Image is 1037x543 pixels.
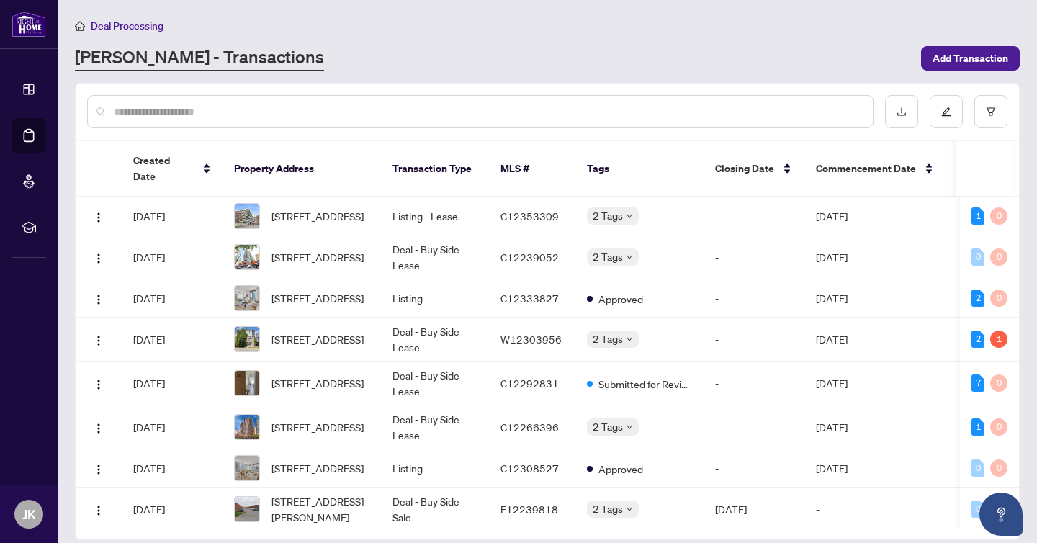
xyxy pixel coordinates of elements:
div: 0 [990,459,1007,477]
td: Deal - Buy Side Sale [381,488,489,531]
div: 1 [971,418,984,436]
img: thumbnail-img [235,456,259,480]
th: Created Date [122,141,223,197]
button: Logo [87,457,110,480]
span: down [626,212,633,220]
td: [DATE] [804,405,948,449]
span: [STREET_ADDRESS] [271,208,364,224]
td: [DATE] [704,488,804,531]
img: Logo [93,505,104,516]
span: [DATE] [133,251,165,264]
img: Logo [93,423,104,434]
td: [DATE] [804,197,948,235]
td: - [704,235,804,279]
span: JK [22,504,36,524]
div: 0 [990,248,1007,266]
img: thumbnail-img [235,497,259,521]
div: 0 [971,459,984,477]
button: Logo [87,328,110,351]
span: filter [986,107,996,117]
span: edit [941,107,951,117]
td: Deal - Buy Side Lease [381,235,489,279]
div: 2 [971,331,984,348]
button: Logo [87,205,110,228]
td: Listing [381,279,489,318]
span: 2 Tags [593,207,623,224]
span: C12239052 [500,251,559,264]
span: Add Transaction [933,47,1008,70]
button: Logo [87,372,110,395]
button: Add Transaction [921,46,1020,71]
img: Logo [93,335,104,346]
td: Deal - Buy Side Lease [381,362,489,405]
a: [PERSON_NAME] - Transactions [75,45,324,71]
img: thumbnail-img [235,245,259,269]
div: 1 [971,207,984,225]
span: down [626,506,633,513]
div: 0 [990,374,1007,392]
img: thumbnail-img [235,204,259,228]
span: C12333827 [500,292,559,305]
span: [STREET_ADDRESS] [271,419,364,435]
img: Logo [93,294,104,305]
span: W12303956 [500,333,562,346]
span: 2 Tags [593,248,623,265]
span: [STREET_ADDRESS] [271,375,364,391]
img: thumbnail-img [235,371,259,395]
span: [DATE] [133,462,165,475]
button: Open asap [979,493,1023,536]
button: Logo [87,416,110,439]
span: [STREET_ADDRESS][PERSON_NAME] [271,493,369,525]
td: [DATE] [804,318,948,362]
th: Property Address [223,141,381,197]
span: C12292831 [500,377,559,390]
span: down [626,423,633,431]
button: Logo [87,246,110,269]
span: 2 Tags [593,501,623,517]
img: Logo [93,464,104,475]
span: C12353309 [500,210,559,223]
button: edit [930,95,963,128]
img: thumbnail-img [235,415,259,439]
span: Deal Processing [91,19,163,32]
td: Deal - Buy Side Lease [381,318,489,362]
button: Logo [87,498,110,521]
span: C12266396 [500,421,559,434]
th: Closing Date [704,141,804,197]
img: Logo [93,253,104,264]
div: 7 [971,374,984,392]
span: home [75,21,85,31]
span: [STREET_ADDRESS] [271,290,364,306]
td: - [704,362,804,405]
td: - [704,318,804,362]
div: 0 [971,501,984,518]
span: 2 Tags [593,331,623,347]
td: [DATE] [804,235,948,279]
div: 0 [971,248,984,266]
img: logo [12,11,46,37]
span: [STREET_ADDRESS] [271,331,364,347]
td: Deal - Buy Side Lease [381,405,489,449]
span: [STREET_ADDRESS] [271,460,364,476]
button: Logo [87,287,110,310]
th: Transaction Type [381,141,489,197]
img: Logo [93,212,104,223]
span: [DATE] [133,292,165,305]
span: [DATE] [133,333,165,346]
span: Commencement Date [816,161,916,176]
span: Closing Date [715,161,774,176]
span: Approved [598,461,643,477]
th: Commencement Date [804,141,948,197]
button: filter [974,95,1007,128]
span: Approved [598,291,643,307]
span: Submitted for Review [598,376,692,392]
td: - [804,488,948,531]
span: [DATE] [133,421,165,434]
span: [DATE] [133,210,165,223]
img: Logo [93,379,104,390]
td: - [704,449,804,488]
div: 1 [990,331,1007,348]
td: [DATE] [804,449,948,488]
td: - [704,279,804,318]
span: [STREET_ADDRESS] [271,249,364,265]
